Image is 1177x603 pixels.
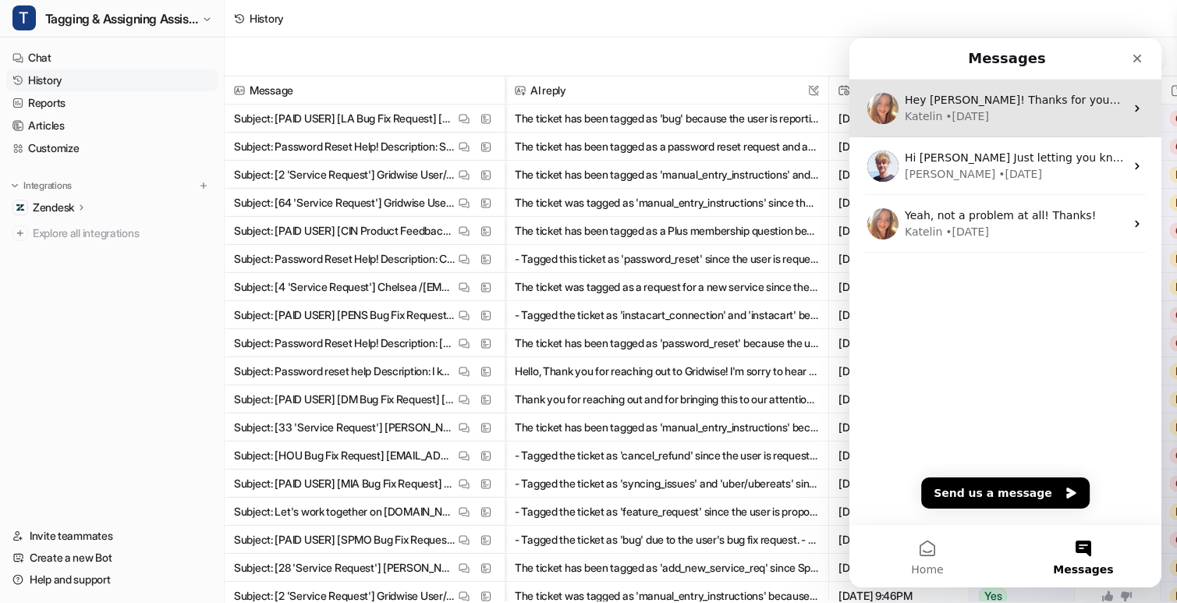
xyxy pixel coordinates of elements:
div: • [DATE] [96,186,140,202]
span: [DATE] 4:45PM [835,357,963,385]
div: Katelin [55,70,93,87]
span: [DATE] 6:39AM [835,189,963,217]
span: [DATE] 10:23PM [835,245,963,273]
span: [DATE] 9:08PM [835,273,963,301]
button: The ticket has been tagged as 'add_new_service_req' since SpeedX is not currently listed for auto... [515,554,819,582]
button: - Tagged the ticket as 'syncing_issues' and 'uber/ubereats' since the user is unable to sync thei... [515,470,819,498]
p: Integrations [23,179,72,192]
button: The ticket has been tagged as a password reset request and assigned to the appropriate team for f... [515,133,819,161]
span: Yeah, not a problem at all! Thanks! [55,171,246,183]
p: Subject: [PAID USER] [DM Bug Fix Request] [EMAIL_ADDRESS][DOMAIN_NAME] Description: *App Version*... [234,385,455,413]
button: The ticket was tagged as 'manual_entry_instructions' since the user is requesting a way to manual... [515,189,819,217]
img: expand menu [9,180,20,191]
p: Subject: Password reset help Description: I keep trying to reset my password, but I’m not receivi... [234,357,455,385]
span: [DATE] 8:36PM [835,301,963,329]
p: Subject: [PAID USER] [CIN Product Feedback] [EMAIL_ADDRESS][DOMAIN_NAME] Description: *App Versio... [234,217,455,245]
span: T [12,5,36,30]
a: History [6,69,218,91]
a: Create a new Bot [6,547,218,569]
p: Subject: [33 'Service Request'] [PERSON_NAME]/[EMAIL_ADDRESS][DOMAIN_NAME]> Description: *App Ver... [234,413,455,442]
button: The ticket has been tagged as 'manual_entry_instructions' because the request mentions "Applemaps... [515,413,819,442]
button: - Tagged this ticket as 'password_reset' since the user is requesting password change assistance.... [515,245,819,273]
img: menu_add.svg [198,180,209,191]
iframe: Intercom live chat [849,38,1161,587]
button: Thank you for reaching out and for bringing this to our attention. We are aware of issues related... [515,385,819,413]
button: The ticket has been tagged as a Plus membership question because the user expressed confusion abo... [515,217,819,245]
a: Invite teammates [6,525,218,547]
span: Message [231,76,498,105]
a: Help and support [6,569,218,591]
div: • [DATE] [149,128,193,144]
p: Subject: [2 'Service Request'] Gridwise User/[EMAIL_ADDRESS][DOMAIN_NAME]> Description: *App Vers... [234,161,455,189]
img: Zendesk [16,203,25,212]
a: Explore all integrations [6,222,218,244]
p: Subject: [28 'Service Request'] [PERSON_NAME] /[EMAIL_ADDRESS][DOMAIN_NAME]> Description: *App Ve... [234,554,455,582]
div: • [DATE] [96,70,140,87]
a: Articles [6,115,218,137]
span: Tagging & Assigning Assistant [45,8,198,30]
span: [DATE] 10:42AM [835,133,963,161]
span: [DATE] 7:16AM [835,498,963,526]
span: Explore all integrations [33,221,211,246]
span: [DATE] 7:45AM [835,161,963,189]
button: Hello, Thank you for reaching out to Gridwise! I'm sorry to hear that you're having trouble with ... [515,357,819,385]
div: [PERSON_NAME] [55,128,146,144]
p: Subject: Password Reset Help! Description: [EMAIL_ADDRESS][DOMAIN_NAME] Lovesingh5466 [234,329,455,357]
p: Subject: [64 'Service Request'] Gridwise User/[EMAIL_ADDRESS][DOMAIN_NAME]> Description: *App Ver... [234,189,455,217]
p: Subject: [HOU Bug Fix Request] [EMAIL_ADDRESS][DOMAIN_NAME] Description: *App Version*: 3.70.0 (2... [234,442,455,470]
span: [DATE] 11:01AM [835,413,963,442]
button: - Tagged the ticket as 'instacart_connection' and 'instacart' because the user can't link their I... [515,301,819,329]
p: Subject: [PAID USER] [LA Bug Fix Request] [EMAIL_ADDRESS][DOMAIN_NAME] Description: *App Version*... [234,105,455,133]
button: The ticket was tagged as a request for a new service since the message does not match any known s... [515,273,819,301]
button: - Tagged the ticket as 'bug' due to the user's bug fix request. - Assigned to user ID '3602926047... [515,526,819,554]
button: - Tagged the ticket as 'feature_request' since the user is proposing a content partnership/collab... [515,498,819,526]
button: The ticket has been tagged as 'manual_entry_instructions' and assigned to the appropriate team me... [515,161,819,189]
img: explore all integrations [12,225,28,241]
button: - Tagged the ticket as 'cancel_refund' since the user is requesting a refund for an unauthorized ... [515,442,819,470]
span: Home [62,526,94,537]
span: Created at [835,76,963,105]
p: Subject: Password Reset Help! Description: Salazar81? Enviado desde mi iPhone [234,133,455,161]
a: Customize [6,137,218,159]
p: Subject: [PAID USER] [PENS Bug Fix Request] [EMAIL_ADDRESS][DOMAIN_NAME] Description: *App Versio... [234,301,455,329]
a: Reports [6,92,218,114]
a: Chat [6,47,218,69]
img: Profile image for Patrick [18,112,49,144]
span: [DATE] 11:34PM [835,554,963,582]
p: Subject: [PAID USER] [MIA Bug Fix Request] [PERSON_NAME][EMAIL_ADDRESS][DOMAIN_NAME] Description:... [234,470,455,498]
div: Katelin [55,186,93,202]
span: [DATE] 11:51PM [835,526,963,554]
p: Subject: [PAID USER] [SPMO Bug Fix Request] [EMAIL_ADDRESS][DOMAIN_NAME] Description: *App Versio... [234,526,455,554]
button: Send us a message [72,439,240,470]
button: Integrations [6,178,76,193]
span: [DATE] 8:36AM [835,470,963,498]
img: Profile image for Katelin [18,170,49,201]
span: [DATE] 9:45AM [835,442,963,470]
span: AI reply [512,76,822,105]
button: The ticket has been tagged as 'bug' because the user is reporting an issue after reactivating the... [515,105,819,133]
span: [DATE] 11:48AM [835,105,963,133]
p: Zendesk [33,200,74,215]
button: Messages [156,487,312,549]
span: Messages [204,526,264,537]
span: [DATE] 3:12AM [835,217,963,245]
p: Subject: Let's work together on [DOMAIN_NAME] and gain 📈 Description: Hi there, Kudos on the grea... [234,498,455,526]
span: [DATE] 1:51PM [835,385,963,413]
div: History [250,10,284,27]
p: Subject: Password Reset Help! Description: Change password [234,245,455,273]
button: The ticket has been tagged as 'password_reset' because the user requested help with resetting the... [515,329,819,357]
span: [DATE] 8:12PM [835,329,963,357]
p: Subject: [4 'Service Request'] Chelsea /[EMAIL_ADDRESS][DOMAIN_NAME]> Description: *App Version*:... [234,273,455,301]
